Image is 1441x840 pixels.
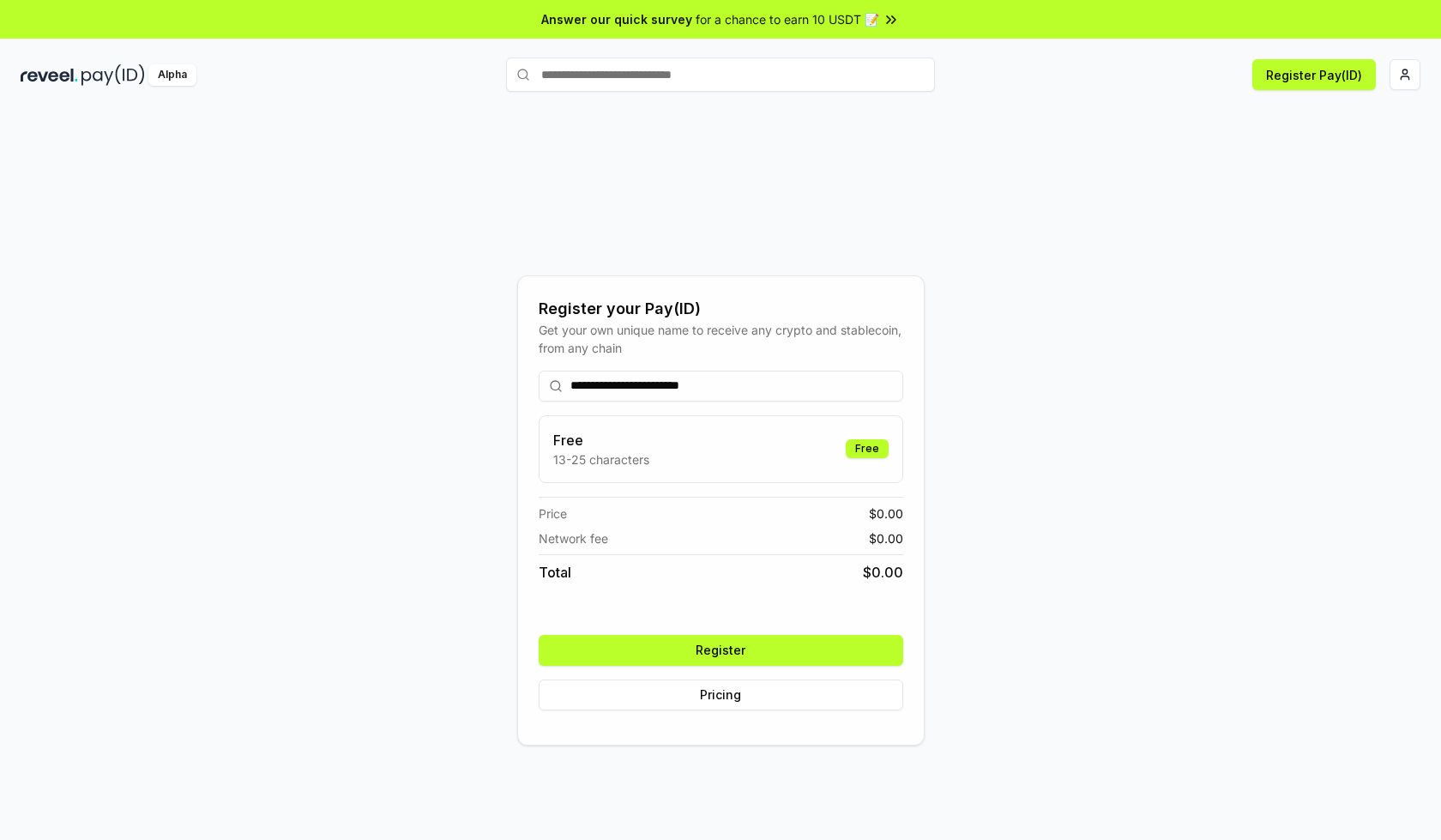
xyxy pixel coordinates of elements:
span: $ 0.00 [863,562,903,583]
h3: Free [553,430,649,450]
button: Pricing [539,680,903,710]
div: Alpha [148,64,196,86]
span: Price [539,505,567,523]
div: Register your Pay(ID) [539,297,903,321]
span: Answer our quick survey [541,10,692,28]
img: reveel_dark [21,64,78,86]
span: for a chance to earn 10 USDT 📝 [696,10,879,28]
button: Register [539,635,903,666]
span: Network fee [539,529,608,547]
span: $ 0.00 [869,505,903,523]
p: 13-25 characters [553,450,649,468]
div: Free [846,439,889,458]
div: Get your own unique name to receive any crypto and stablecoin, from any chain [539,321,903,357]
button: Register Pay(ID) [1252,59,1376,90]
span: Total [539,562,571,583]
img: pay_id [81,64,145,86]
span: $ 0.00 [869,529,903,547]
